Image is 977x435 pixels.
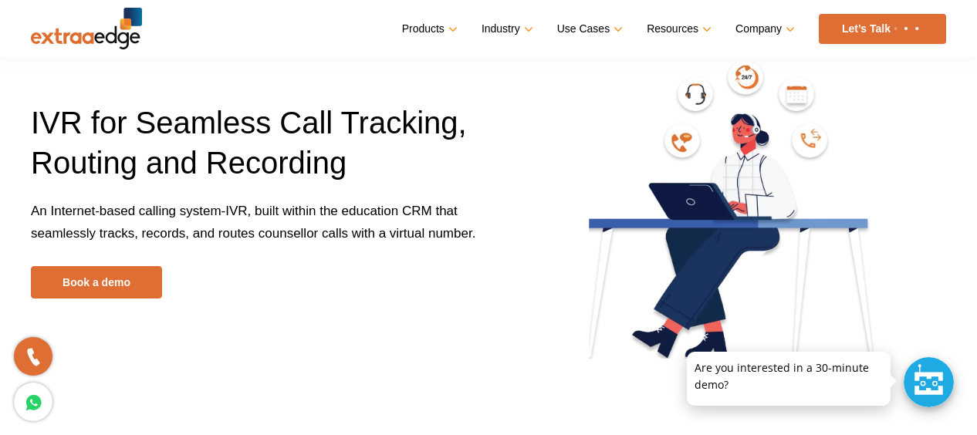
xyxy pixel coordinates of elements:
img: ivr-banner-image-2 [506,42,946,359]
span: IVR for Seamless Call Tracking, Routing and Recording [31,106,467,180]
a: Resources [647,18,708,40]
div: Chat [904,357,954,407]
a: Use Cases [557,18,620,40]
a: Company [735,18,792,40]
a: Book a demo [31,266,162,298]
span: An Internet-based calling system-IVR, built within the education CRM that seamlessly tracks, reco... [31,204,475,241]
a: Let’s Talk [819,14,946,44]
a: Industry [482,18,530,40]
a: Products [402,18,455,40]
